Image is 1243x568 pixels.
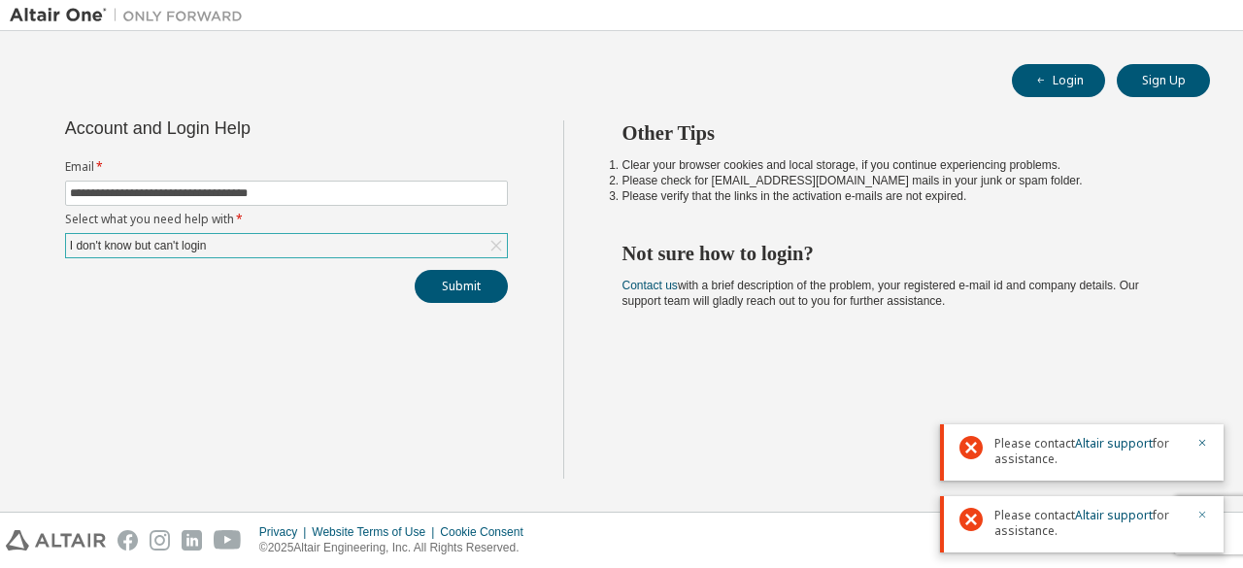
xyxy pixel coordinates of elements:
[415,270,508,303] button: Submit
[312,524,440,540] div: Website Terms of Use
[65,159,508,175] label: Email
[259,540,535,556] p: © 2025 Altair Engineering, Inc. All Rights Reserved.
[6,530,106,551] img: altair_logo.svg
[1117,64,1210,97] button: Sign Up
[994,436,1185,467] span: Please contact for assistance.
[1075,507,1153,523] a: Altair support
[118,530,138,551] img: facebook.svg
[150,530,170,551] img: instagram.svg
[622,279,1139,308] span: with a brief description of the problem, your registered e-mail id and company details. Our suppo...
[1075,435,1153,451] a: Altair support
[622,279,678,292] a: Contact us
[214,530,242,551] img: youtube.svg
[182,530,202,551] img: linkedin.svg
[66,234,507,257] div: I don't know but can't login
[65,120,420,136] div: Account and Login Help
[67,235,210,256] div: I don't know but can't login
[10,6,252,25] img: Altair One
[259,524,312,540] div: Privacy
[440,524,534,540] div: Cookie Consent
[622,188,1176,204] li: Please verify that the links in the activation e-mails are not expired.
[622,241,1176,266] h2: Not sure how to login?
[994,508,1185,539] span: Please contact for assistance.
[622,120,1176,146] h2: Other Tips
[622,173,1176,188] li: Please check for [EMAIL_ADDRESS][DOMAIN_NAME] mails in your junk or spam folder.
[622,157,1176,173] li: Clear your browser cookies and local storage, if you continue experiencing problems.
[65,212,508,227] label: Select what you need help with
[1012,64,1105,97] button: Login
